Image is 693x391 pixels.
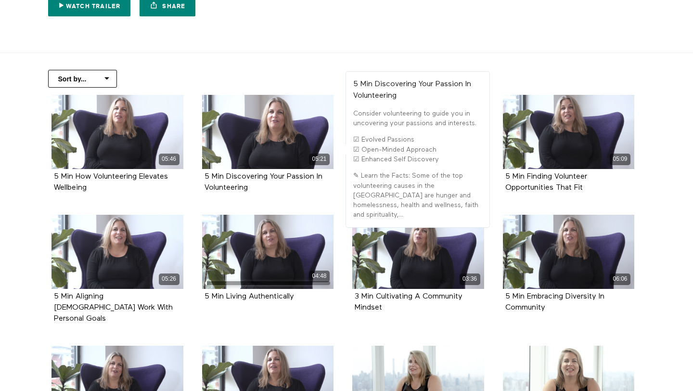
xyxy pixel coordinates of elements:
[159,274,180,285] div: 05:26
[309,154,330,165] div: 05:21
[54,173,168,191] a: 5 Min How Volunteering Elevates Wellbeing
[205,293,294,300] a: 5 Min Living Authentically
[353,109,482,129] p: Consider volunteering to guide you in uncovering your passions and interests.
[202,95,334,169] a: 5 Min Discovering Your Passion In Volunteering 05:21
[51,95,183,169] a: 5 Min How Volunteering Elevates Wellbeing 05:46
[353,171,482,220] p: ✎ Learn the Facts: Some of the top volunteering causes in the [GEOGRAPHIC_DATA] are hunger and ho...
[352,215,484,289] a: 3 Min Cultivating A Community Mindset 03:36
[610,274,630,285] div: 06:06
[353,80,471,99] strong: 5 Min Discovering Your Passion In Volunteering
[610,154,630,165] div: 05:09
[54,293,173,322] a: 5 Min Aligning [DEMOGRAPHIC_DATA] Work With Personal Goals
[205,173,322,191] a: 5 Min Discovering Your Passion In Volunteering
[353,135,482,164] p: ☑ Evolved Passions ☑ Open-Minded Approach ☑ Enhanced Self Discovery
[460,274,480,285] div: 03:36
[202,215,334,289] a: 5 Min Living Authentically 04:48
[505,173,587,191] a: 5 Min Finding Volunteer Opportunities That Fit
[355,293,462,311] a: 3 Min Cultivating A Community Mindset
[505,293,604,311] a: 5 Min Embracing Diversity In Community
[309,271,330,282] div: 04:48
[503,215,635,289] a: 5 Min Embracing Diversity In Community 06:06
[159,154,180,165] div: 05:46
[51,215,183,289] a: 5 Min Aligning Volunteer Work With Personal Goals 05:26
[503,95,635,169] a: 5 Min Finding Volunteer Opportunities That Fit 05:09
[54,293,173,323] strong: 5 Min Aligning Volunteer Work With Personal Goals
